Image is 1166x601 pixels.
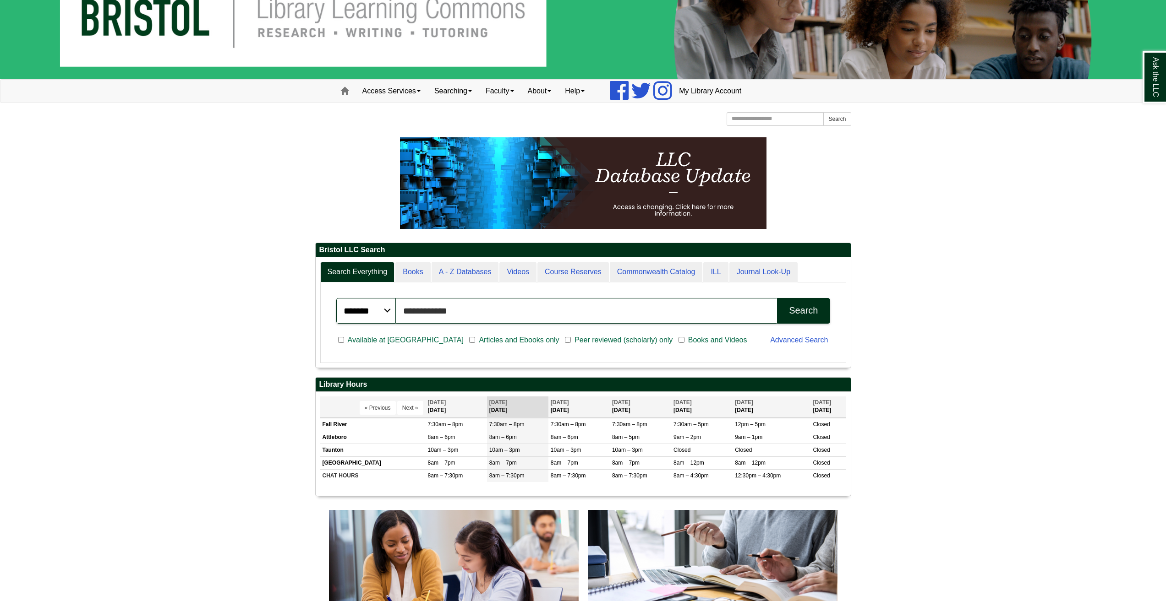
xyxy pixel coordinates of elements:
[537,262,609,282] a: Course Reserves
[469,336,475,344] input: Articles and Ebooks only
[356,80,427,103] a: Access Services
[735,421,766,428] span: 12pm – 5pm
[400,137,766,229] img: HTML tutorial
[612,434,640,440] span: 8am – 5pm
[673,421,709,428] span: 7:30am – 5pm
[813,399,831,406] span: [DATE]
[428,421,463,428] span: 7:30am – 8pm
[338,336,344,344] input: Available at [GEOGRAPHIC_DATA]
[479,80,521,103] a: Faculty
[684,335,751,346] span: Books and Videos
[703,262,728,282] a: ILL
[320,470,426,482] td: CHAT HOURS
[548,396,610,417] th: [DATE]
[344,335,467,346] span: Available at [GEOGRAPHIC_DATA]
[489,460,517,466] span: 8am – 7pm
[489,447,520,453] span: 10am – 3pm
[735,460,766,466] span: 8am – 12pm
[813,421,830,428] span: Closed
[487,396,548,417] th: [DATE]
[551,421,586,428] span: 7:30am – 8pm
[735,434,762,440] span: 9am – 1pm
[813,434,830,440] span: Closed
[475,335,563,346] span: Articles and Ebooks only
[489,399,508,406] span: [DATE]
[810,396,846,417] th: [DATE]
[813,472,830,479] span: Closed
[489,421,525,428] span: 7:30am – 8pm
[489,434,517,440] span: 8am – 6pm
[551,399,569,406] span: [DATE]
[610,396,671,417] th: [DATE]
[673,472,709,479] span: 8am – 4:30pm
[489,472,525,479] span: 8am – 7:30pm
[521,80,558,103] a: About
[673,447,690,453] span: Closed
[320,456,426,469] td: [GEOGRAPHIC_DATA]
[320,418,426,431] td: Fall River
[823,112,851,126] button: Search
[673,434,701,440] span: 9am – 2pm
[735,399,753,406] span: [DATE]
[360,401,396,415] button: « Previous
[395,262,430,282] a: Books
[426,396,487,417] th: [DATE]
[551,460,578,466] span: 8am – 7pm
[320,431,426,444] td: Attleboro
[428,447,459,453] span: 10am – 3pm
[813,460,830,466] span: Closed
[777,298,830,324] button: Search
[679,336,684,344] input: Books and Videos
[612,399,630,406] span: [DATE]
[789,305,818,316] div: Search
[428,472,463,479] span: 8am – 7:30pm
[735,472,781,479] span: 12:30pm – 4:30pm
[551,472,586,479] span: 8am – 7:30pm
[551,434,578,440] span: 8am – 6pm
[316,243,851,257] h2: Bristol LLC Search
[673,399,692,406] span: [DATE]
[428,434,455,440] span: 8am – 6pm
[428,460,455,466] span: 8am – 7pm
[427,80,479,103] a: Searching
[610,262,703,282] a: Commonwealth Catalog
[432,262,499,282] a: A - Z Databases
[612,460,640,466] span: 8am – 7pm
[673,460,704,466] span: 8am – 12pm
[671,396,733,417] th: [DATE]
[558,80,591,103] a: Help
[428,399,446,406] span: [DATE]
[729,262,798,282] a: Journal Look-Up
[612,421,647,428] span: 7:30am – 8pm
[551,447,581,453] span: 10am – 3pm
[672,80,748,103] a: My Library Account
[612,472,647,479] span: 8am – 7:30pm
[316,378,851,392] h2: Library Hours
[612,447,643,453] span: 10am – 3pm
[320,262,395,282] a: Search Everything
[571,335,676,346] span: Peer reviewed (scholarly) only
[397,401,423,415] button: Next »
[733,396,810,417] th: [DATE]
[565,336,571,344] input: Peer reviewed (scholarly) only
[735,447,752,453] span: Closed
[813,447,830,453] span: Closed
[770,336,828,344] a: Advanced Search
[499,262,536,282] a: Videos
[320,444,426,456] td: Taunton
